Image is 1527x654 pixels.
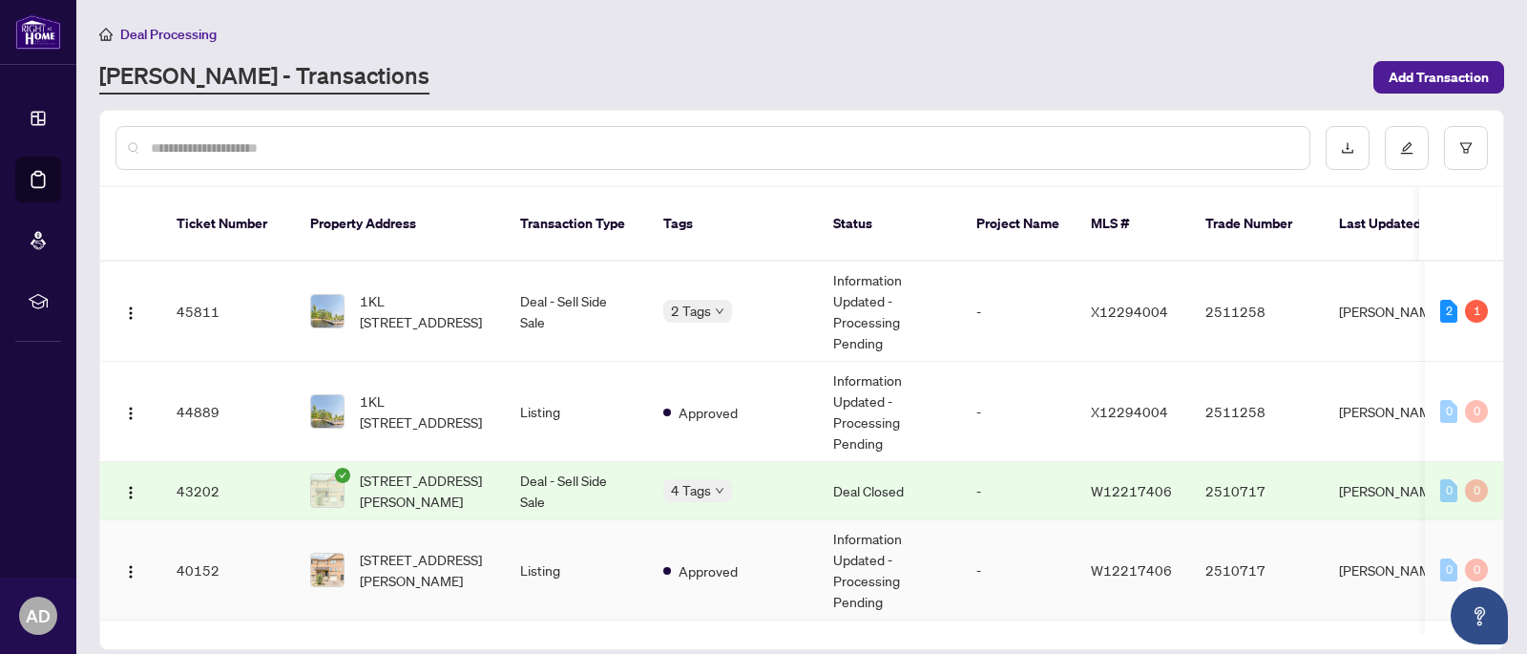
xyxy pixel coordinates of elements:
td: - [961,262,1076,362]
span: AD [26,602,51,629]
span: download [1341,141,1354,155]
span: Add Transaction [1389,62,1489,93]
button: filter [1444,126,1488,170]
td: - [961,520,1076,621]
button: Open asap [1451,587,1508,644]
td: 43202 [161,462,295,520]
th: Trade Number [1190,187,1324,262]
img: thumbnail-img [311,554,344,586]
span: filter [1459,141,1473,155]
th: Transaction Type [505,187,648,262]
td: Listing [505,362,648,462]
span: 4 Tags [671,479,711,501]
div: 0 [1440,559,1457,581]
td: Deal - Sell Side Sale [505,462,648,520]
img: logo [15,14,61,50]
div: 0 [1440,479,1457,502]
div: 0 [1465,400,1488,423]
td: Information Updated - Processing Pending [818,362,961,462]
td: [PERSON_NAME] [1324,462,1467,520]
span: [STREET_ADDRESS][PERSON_NAME] [360,549,490,591]
span: Approved [679,402,738,423]
div: 1 [1465,300,1488,323]
span: edit [1400,141,1413,155]
div: 2 [1440,300,1457,323]
span: home [99,28,113,41]
img: thumbnail-img [311,395,344,428]
span: down [715,486,724,496]
td: - [961,362,1076,462]
td: 2511258 [1190,262,1324,362]
button: edit [1385,126,1429,170]
th: Property Address [295,187,505,262]
img: thumbnail-img [311,295,344,327]
td: Information Updated - Processing Pending [818,262,961,362]
th: Last Updated By [1324,187,1467,262]
span: 2 Tags [671,300,711,322]
button: Logo [115,555,146,585]
td: Deal - Sell Side Sale [505,262,648,362]
th: Ticket Number [161,187,295,262]
td: [PERSON_NAME] [1324,262,1467,362]
td: [PERSON_NAME] [1324,520,1467,621]
span: W12217406 [1091,482,1172,499]
span: check-circle [335,468,350,483]
span: Deal Processing [120,26,217,43]
button: Logo [115,296,146,327]
td: 45811 [161,262,295,362]
button: download [1326,126,1370,170]
span: [STREET_ADDRESS][PERSON_NAME] [360,470,490,512]
th: Project Name [961,187,1076,262]
span: 1KL [STREET_ADDRESS] [360,390,490,432]
button: Logo [115,396,146,427]
img: Logo [123,306,138,321]
th: Tags [648,187,818,262]
td: Deal Closed [818,462,961,520]
img: Logo [123,485,138,500]
td: 40152 [161,520,295,621]
th: MLS # [1076,187,1190,262]
button: Add Transaction [1373,61,1504,94]
span: W12217406 [1091,561,1172,579]
div: 0 [1465,559,1488,581]
td: 2511258 [1190,362,1324,462]
td: 44889 [161,362,295,462]
img: Logo [123,406,138,421]
span: down [715,306,724,316]
td: 2510717 [1190,462,1324,520]
td: - [961,462,1076,520]
td: [PERSON_NAME] [1324,362,1467,462]
td: 2510717 [1190,520,1324,621]
td: Listing [505,520,648,621]
td: Information Updated - Processing Pending [818,520,961,621]
div: 0 [1465,479,1488,502]
button: Logo [115,475,146,506]
span: X12294004 [1091,403,1168,420]
th: Status [818,187,961,262]
span: Approved [679,560,738,581]
span: 1KL [STREET_ADDRESS] [360,290,490,332]
img: Logo [123,564,138,580]
img: thumbnail-img [311,475,344,507]
a: [PERSON_NAME] - Transactions [99,60,429,95]
div: 0 [1440,400,1457,423]
span: X12294004 [1091,303,1168,320]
